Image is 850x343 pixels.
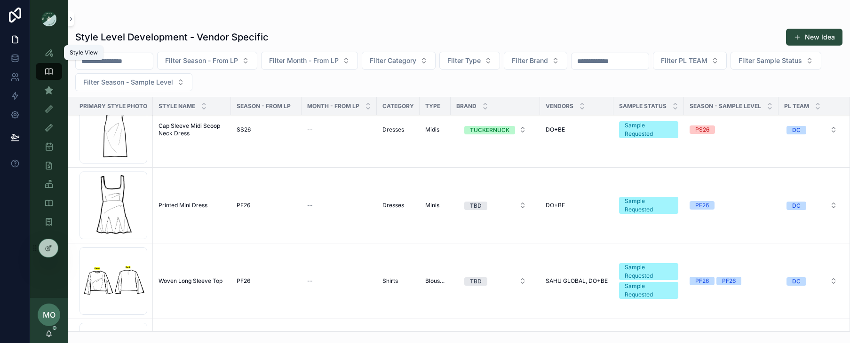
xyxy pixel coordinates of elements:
span: PL TEAM [784,102,809,110]
div: PF26 [722,277,736,285]
a: PS26 [690,125,773,134]
a: Dresses [382,202,414,209]
span: Filter Month - From LP [269,56,339,65]
span: Midis [425,126,439,133]
span: -- [307,202,313,209]
span: Woven Long Sleeve Top [159,277,222,285]
button: Select Button [779,197,845,214]
div: TUCKERNUCK [470,126,509,134]
span: PF26 [237,277,250,285]
a: SAHU GLOBAL, DO+BE [546,277,608,285]
div: Style View [70,49,98,56]
span: Primary Style Photo [79,102,147,110]
span: SS26 [237,126,251,133]
div: PF26 [695,201,709,210]
a: -- [307,126,371,133]
span: Filter Brand [512,56,548,65]
a: Woven Long Sleeve Top [159,277,225,285]
span: Style Name [159,102,195,110]
a: Midis [425,126,445,133]
img: App logo [41,11,56,26]
div: Sample Requested [625,263,673,280]
span: Category [382,102,414,110]
a: Select Button [456,121,534,139]
span: -- [307,277,313,285]
span: Season - From LP [237,102,291,110]
div: PF26 [695,277,709,285]
a: -- [307,277,371,285]
span: Filter Season - From LP [165,56,238,65]
div: scrollable content [30,38,68,242]
span: Dresses [382,202,404,209]
span: Shirts [382,277,398,285]
a: Select Button [456,196,534,214]
div: DC [792,277,801,286]
a: Dresses [382,126,414,133]
span: MO [43,309,56,320]
a: PF26 [237,202,296,209]
span: Minis [425,202,439,209]
span: Filter Category [370,56,416,65]
a: Blouses [425,277,445,285]
a: PF26 [690,201,773,210]
button: Select Button [157,52,257,70]
span: Season - Sample Level [690,102,761,110]
a: Shirts [382,277,414,285]
span: Sample Status [619,102,667,110]
a: Sample Requested [619,121,678,138]
a: -- [307,202,371,209]
span: Printed Mini Dress [159,202,207,209]
a: Select Button [779,196,845,214]
span: Filter Season - Sample Level [83,78,173,87]
a: Printed Mini Dress [159,202,225,209]
button: Select Button [457,197,534,214]
div: DC [792,126,801,134]
span: DO+BE [546,202,565,209]
span: PF26 [237,202,250,209]
button: Select Button [261,52,358,70]
button: Select Button [504,52,567,70]
button: Select Button [457,273,534,289]
a: Select Button [779,272,845,290]
a: DO+BE [546,202,608,209]
a: Select Button [779,121,845,139]
span: Brand [456,102,477,110]
button: Select Button [731,52,821,70]
div: Sample Requested [625,197,673,214]
a: Sample RequestedSample Requested [619,263,678,299]
button: Select Button [653,52,727,70]
div: TBD [470,202,482,210]
button: Select Button [75,73,192,91]
button: Select Button [439,52,500,70]
a: PF26PF26 [690,277,773,285]
a: Minis [425,202,445,209]
span: Filter PL TEAM [661,56,707,65]
a: DO+BE [546,126,608,133]
button: Select Button [362,52,436,70]
button: New Idea [786,29,842,46]
button: Select Button [779,121,845,138]
div: Sample Requested [625,282,673,299]
a: Sample Requested [619,197,678,214]
span: Type [425,102,440,110]
span: Filter Type [447,56,481,65]
span: Month - From LP [307,102,359,110]
a: Cap Sleeve Midi Scoop Neck Dress [159,122,225,137]
div: TBD [470,277,482,286]
button: Select Button [779,273,845,289]
a: SS26 [237,126,296,133]
span: Vendors [546,102,573,110]
div: PS26 [695,125,709,134]
span: DO+BE [546,126,565,133]
div: DC [792,202,801,210]
span: Filter Sample Status [739,56,802,65]
a: PF26 [237,277,296,285]
a: Select Button [456,272,534,290]
span: Dresses [382,126,404,133]
span: -- [307,126,313,133]
h1: Style Level Development - Vendor Specific [75,31,269,44]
